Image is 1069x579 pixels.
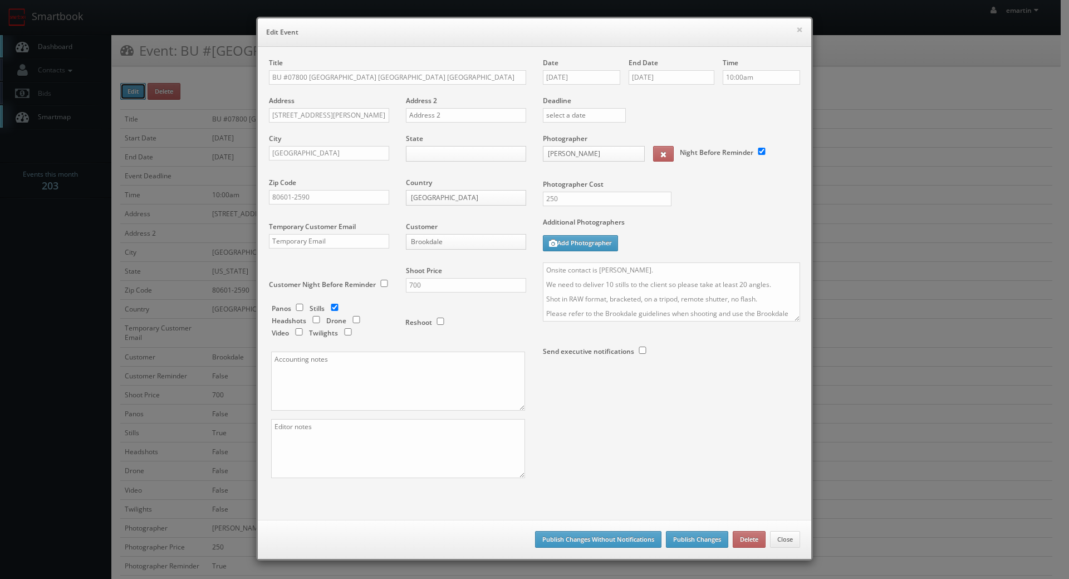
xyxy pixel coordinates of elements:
[543,146,645,162] a: [PERSON_NAME]
[406,222,438,231] label: Customer
[534,179,808,189] label: Photographer Cost
[406,278,526,293] input: Shoot Price
[534,96,808,105] label: Deadline
[269,134,281,143] label: City
[543,217,800,232] label: Additional Photographers
[733,531,766,548] button: Delete
[272,304,291,313] label: Panos
[723,58,738,67] label: Time
[543,192,671,206] input: Photographer Cost
[269,58,283,67] label: Title
[770,531,800,548] button: Close
[269,178,296,187] label: Zip Code
[272,328,289,338] label: Video
[269,108,389,123] input: Address
[406,108,526,123] input: Address 2
[411,191,511,205] span: [GEOGRAPHIC_DATA]
[629,70,714,85] input: Select a date
[666,531,728,548] button: Publish Changes
[543,347,634,356] label: Send executive notifications
[629,58,658,67] label: End Date
[269,234,389,249] input: Temporary Email
[269,280,376,289] label: Customer Night Before Reminder
[543,235,618,251] button: Add Photographer
[309,328,338,338] label: Twilights
[543,70,620,85] input: Select a date
[543,108,626,123] input: select a date
[535,531,661,548] button: Publish Changes Without Notifications
[405,318,432,327] label: Reshoot
[272,316,306,325] label: Headshots
[269,146,389,160] input: City
[543,262,800,322] textarea: Onsite contact is [PERSON_NAME]. We need to deliver 10 stills to the client so please take at lea...
[406,234,526,250] a: Brookdale
[269,70,526,85] input: Title
[680,148,753,157] label: Night Before Reminder
[411,235,511,249] span: Brookdale
[269,96,295,105] label: Address
[406,190,526,206] a: [GEOGRAPHIC_DATA]
[406,178,432,187] label: Country
[310,304,325,313] label: Stills
[796,26,803,33] button: ×
[406,134,423,143] label: State
[326,316,346,325] label: Drone
[543,58,558,67] label: Date
[269,190,389,205] input: Zip Code
[406,266,442,275] label: Shoot Price
[406,96,437,105] label: Address 2
[543,134,587,143] label: Photographer
[548,147,630,161] span: [PERSON_NAME]
[266,27,803,38] h6: Edit Event
[269,222,356,231] label: Temporary Customer Email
